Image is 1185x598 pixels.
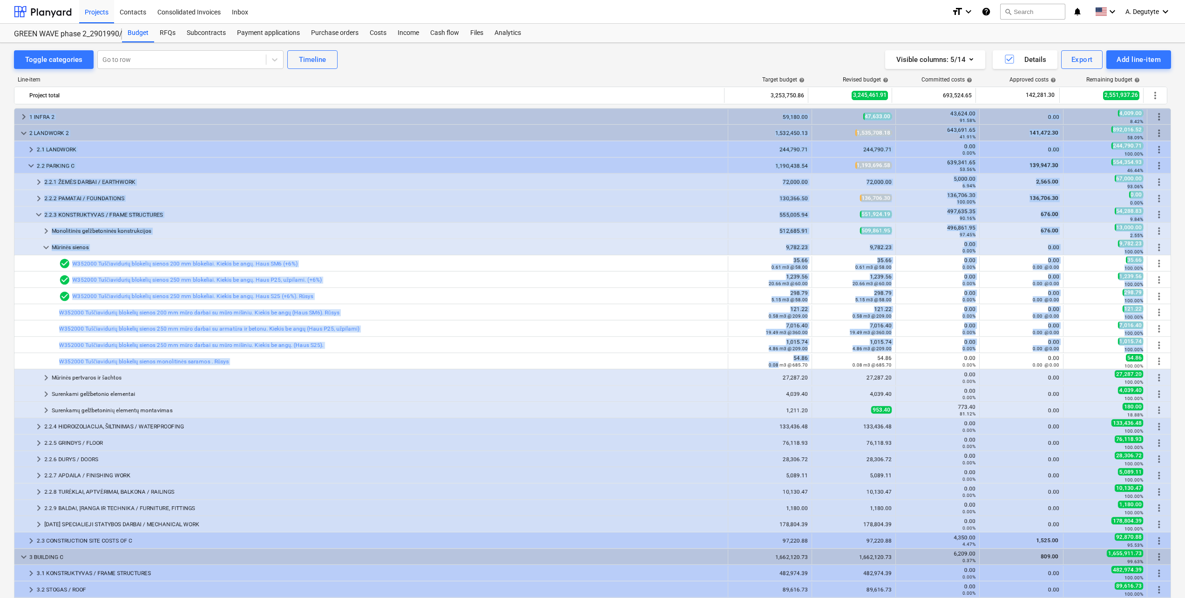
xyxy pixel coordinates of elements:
[772,265,808,270] small: 0.61 m3 @ 58.00
[732,179,808,185] div: 72,000.00
[900,192,975,205] div: 136,706.30
[1009,76,1056,83] div: Approved costs
[44,207,724,222] div: 2.2.3 KONSTRUKTYVAS / FRAME STRUCTURES
[962,313,975,319] small: 0.00%
[364,24,392,42] a: Costs
[900,159,975,172] div: 639,341.65
[960,118,975,123] small: 91.58%
[850,330,892,335] small: 19.49 m3 @ 360.00
[1107,6,1118,17] i: keyboard_arrow_down
[728,88,804,103] div: 3,253,750.86
[855,162,892,169] span: 1,193,696.58
[1153,291,1165,302] span: More actions
[1130,119,1143,124] small: 8.42%
[1049,77,1056,83] span: help
[1150,90,1161,101] span: More actions
[1124,265,1143,271] small: 100.00%
[1033,330,1059,335] small: 0.00 @ 0.00
[1130,233,1143,238] small: 2.55%
[1106,50,1171,69] button: Add line-item
[33,486,44,497] span: keyboard_arrow_right
[1127,184,1143,189] small: 93.06%
[900,387,975,401] div: 0.00
[1124,331,1143,336] small: 100.00%
[900,208,975,221] div: 497,635.35
[993,50,1057,69] button: Details
[852,91,888,100] span: 3,245,461.91
[1153,437,1165,448] span: More actions
[25,54,82,66] div: Toggle categories
[885,50,985,69] button: Visible columns:5/14
[732,339,808,352] div: 1,015.74
[732,407,808,414] div: 1,211.20
[816,374,892,381] div: 27,287.20
[72,293,313,299] a: W352000 Tuščiavidurių blokelių sienos 250 mm blokeliai. Kiekis be angų. Haus S25 (+6%). Rūsys
[816,423,892,430] div: 133,436.48
[1118,272,1143,280] span: 1,239.56
[59,309,339,316] a: W352000 Tuščiavidurių blokelių sienos 200 mm mūro darbai su mūro mišiniu. Kiekis be angų (Haus SM...
[732,306,808,319] div: 121.22
[900,355,975,368] div: 0.00
[962,428,975,433] small: 0.00%
[1025,91,1056,99] span: 142,281.30
[1033,281,1059,286] small: 0.00 @ 0.00
[960,134,975,139] small: 41.91%
[960,167,975,172] small: 53.56%
[1111,126,1143,133] span: 892,016.52
[33,470,44,481] span: keyboard_arrow_right
[41,388,52,400] span: keyboard_arrow_right
[1153,258,1165,269] span: More actions
[1153,225,1165,237] span: More actions
[1033,297,1059,302] small: 0.00 @ 0.00
[769,346,808,351] small: 4.86 m3 @ 209.00
[1115,370,1143,378] span: 27,287.20
[1127,135,1143,140] small: 58.09%
[1130,200,1143,205] small: 0.00%
[843,76,888,83] div: Revised budget
[863,113,892,120] span: 47,633.00
[52,403,724,418] div: Surenkamų gelžbetoninių elementų montavimas
[305,24,364,42] div: Purchase orders
[33,519,44,530] span: keyboard_arrow_right
[732,244,808,251] div: 9,782.23
[1103,91,1139,100] span: 2,551,937.26
[52,370,724,385] div: Mūrinės pertvaros ir šachtos
[1127,412,1143,417] small: 18.88%
[983,339,1059,352] div: 0.00
[982,6,991,17] i: Knowledge base
[1115,175,1143,182] span: 67,000.00
[33,421,44,432] span: keyboard_arrow_right
[816,339,892,352] div: 1,015.74
[816,179,892,185] div: 72,000.00
[1153,144,1165,155] span: More actions
[962,150,975,156] small: 0.00%
[871,406,892,414] span: 953.40
[1153,128,1165,139] span: More actions
[921,76,972,83] div: Committed costs
[962,346,975,351] small: 0.00%
[1033,313,1059,319] small: 0.00 @ 0.00
[960,411,975,416] small: 81.12%
[122,24,154,42] a: Budget
[1153,160,1165,171] span: More actions
[816,290,892,303] div: 298.79
[1061,50,1103,69] button: Export
[962,281,975,286] small: 0.00%
[1153,503,1165,514] span: More actions
[900,143,975,156] div: 0.00
[37,158,724,173] div: 2.2 PARKING C
[489,24,527,42] a: Analytics
[1073,6,1082,17] i: notifications
[1124,363,1143,368] small: 100.00%
[962,330,975,335] small: 0.00%
[181,24,231,42] div: Subcontracts
[1033,346,1059,351] small: 0.00 @ 0.00
[1040,227,1059,234] span: 676.00
[853,346,892,351] small: 4.86 m3 @ 209.00
[1124,396,1143,401] small: 100.00%
[1118,109,1143,117] span: 4,009.00
[1029,129,1059,136] span: 141,472.30
[231,24,305,42] div: Payment applications
[1153,551,1165,563] span: More actions
[983,290,1059,303] div: 0.00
